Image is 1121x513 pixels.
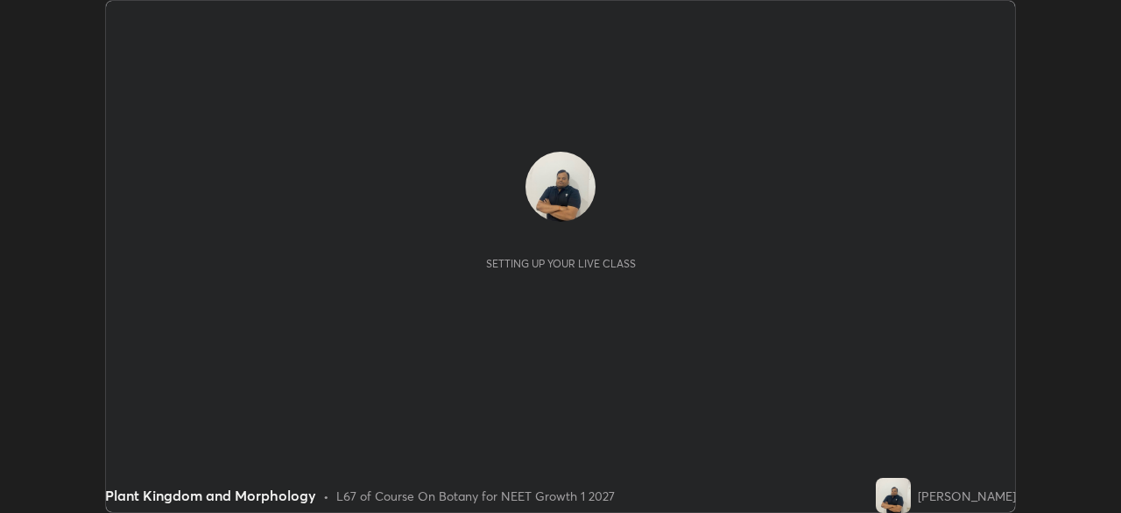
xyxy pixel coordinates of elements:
div: Plant Kingdom and Morphology [105,485,316,506]
img: 390311c6a4d943fab4740fd561fcd617.jpg [525,152,596,222]
div: L67 of Course On Botany for NEET Growth 1 2027 [336,487,615,505]
img: 390311c6a4d943fab4740fd561fcd617.jpg [876,478,911,513]
div: • [323,487,329,505]
div: Setting up your live class [486,257,636,270]
div: [PERSON_NAME] [918,487,1016,505]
